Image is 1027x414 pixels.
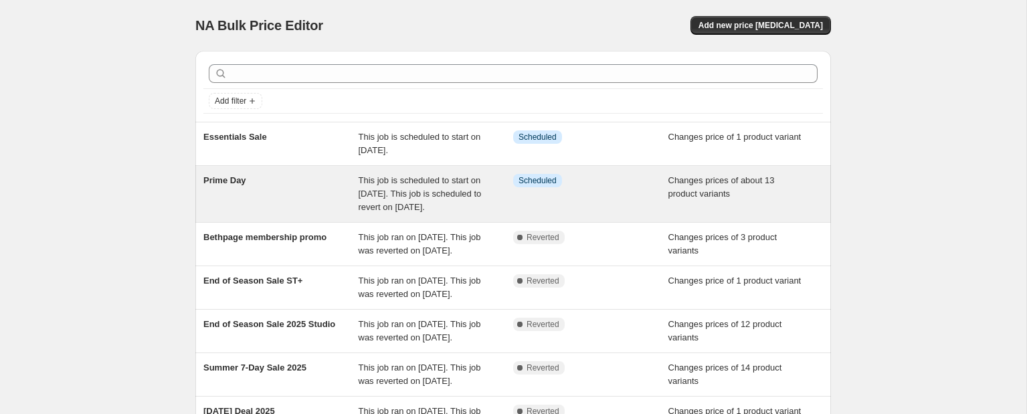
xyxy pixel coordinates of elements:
span: Changes price of 1 product variant [668,132,802,142]
span: Changes price of 1 product variant [668,276,802,286]
button: Add filter [209,93,262,109]
span: Changes prices of 14 product variants [668,363,782,386]
span: This job ran on [DATE]. This job was reverted on [DATE]. [359,232,481,255]
span: Reverted [527,276,559,286]
span: Summer 7-Day Sale 2025 [203,363,306,373]
span: Scheduled [519,175,557,186]
span: Add new price [MEDICAL_DATA] [698,20,823,31]
span: Changes prices of about 13 product variants [668,175,775,199]
span: Scheduled [519,132,557,142]
span: Changes prices of 3 product variants [668,232,777,255]
span: NA Bulk Price Editor [195,18,323,33]
span: Prime Day [203,175,246,185]
span: Reverted [527,319,559,330]
span: Reverted [527,232,559,243]
span: Bethpage membership promo [203,232,326,242]
span: End of Season Sale ST+ [203,276,302,286]
span: Reverted [527,363,559,373]
span: Essentials Sale [203,132,267,142]
button: Add new price [MEDICAL_DATA] [690,16,831,35]
span: End of Season Sale 2025 Studio [203,319,335,329]
span: This job is scheduled to start on [DATE]. This job is scheduled to revert on [DATE]. [359,175,482,212]
span: This job ran on [DATE]. This job was reverted on [DATE]. [359,319,481,342]
span: This job ran on [DATE]. This job was reverted on [DATE]. [359,276,481,299]
span: This job ran on [DATE]. This job was reverted on [DATE]. [359,363,481,386]
span: Changes prices of 12 product variants [668,319,782,342]
span: This job is scheduled to start on [DATE]. [359,132,481,155]
span: Add filter [215,96,246,106]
